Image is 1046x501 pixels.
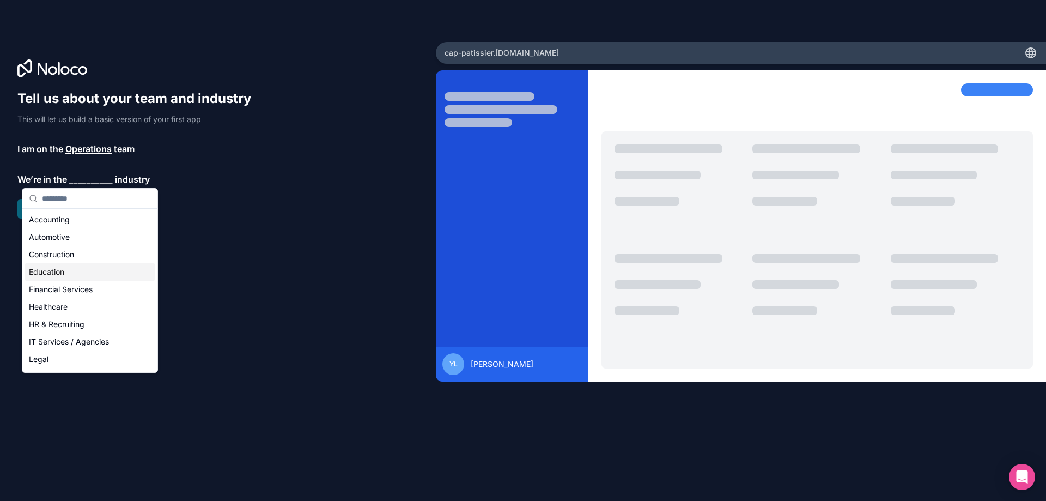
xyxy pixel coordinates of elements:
[445,47,559,58] span: cap-patissier .[DOMAIN_NAME]
[17,142,63,155] span: I am on the
[25,263,155,281] div: Education
[25,351,155,368] div: Legal
[115,173,150,186] span: industry
[25,333,155,351] div: IT Services / Agencies
[25,298,155,316] div: Healthcare
[25,368,155,385] div: Manufacturing
[25,228,155,246] div: Automotive
[25,281,155,298] div: Financial Services
[25,246,155,263] div: Construction
[69,173,113,186] span: __________
[114,142,135,155] span: team
[17,90,261,107] h1: Tell us about your team and industry
[17,173,67,186] span: We’re in the
[1009,464,1035,490] div: Open Intercom Messenger
[17,114,261,125] p: This will let us build a basic version of your first app
[471,359,533,370] span: [PERSON_NAME]
[25,316,155,333] div: HR & Recruiting
[25,211,155,228] div: Accounting
[65,142,112,155] span: Operations
[449,360,458,369] span: yl
[22,209,157,372] div: Suggestions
